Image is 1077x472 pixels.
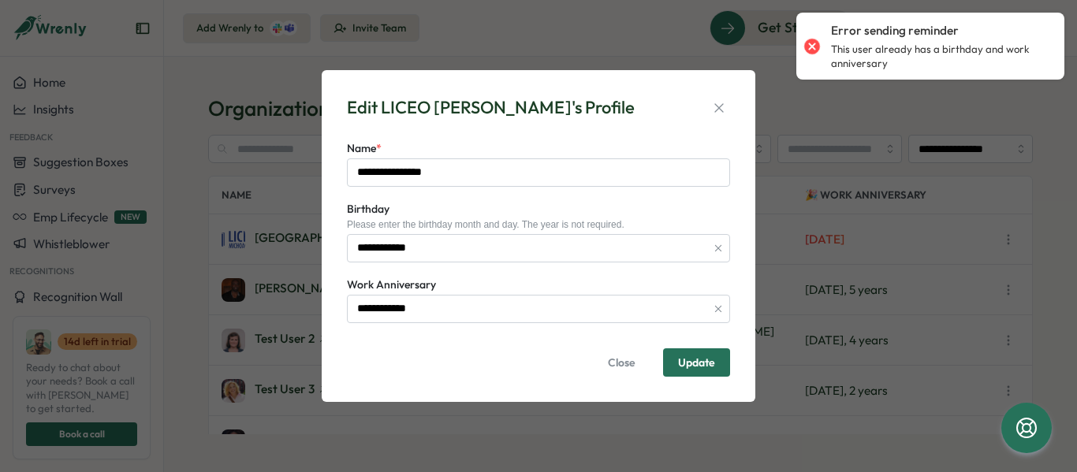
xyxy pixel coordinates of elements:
[663,348,730,377] button: Update
[347,277,436,294] label: Work Anniversary
[678,357,715,368] span: Update
[593,348,650,377] button: Close
[347,219,730,230] div: Please enter the birthday month and day. The year is not required.
[608,349,635,376] span: Close
[831,22,959,39] p: Error sending reminder
[347,201,389,218] label: Birthday
[831,43,1049,70] p: This user already has a birthday and work anniversary
[347,95,635,120] div: Edit LICEO [PERSON_NAME]'s Profile
[347,140,382,158] label: Name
